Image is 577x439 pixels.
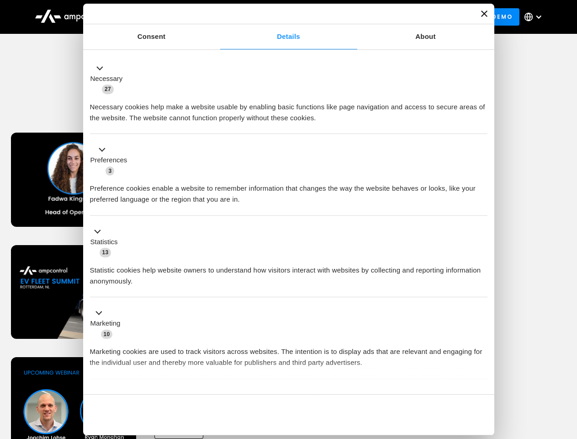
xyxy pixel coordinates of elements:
button: Necessary (27) [90,63,128,95]
span: 2 [151,391,159,400]
label: Necessary [90,74,123,84]
a: Consent [83,24,220,49]
button: Preferences (3) [90,145,133,177]
label: Statistics [90,237,118,247]
a: Details [220,24,357,49]
div: Preference cookies enable a website to remember information that changes the way the website beha... [90,176,487,205]
a: About [357,24,494,49]
button: Statistics (13) [90,226,123,258]
label: Preferences [90,155,127,166]
button: Marketing (10) [90,308,126,340]
div: Statistic cookies help website owners to understand how visitors interact with websites by collec... [90,258,487,287]
h1: Upcoming Webinars [11,92,566,114]
span: 27 [102,85,114,94]
span: 3 [106,166,114,176]
div: Marketing cookies are used to track visitors across websites. The intention is to display ads tha... [90,339,487,368]
label: Marketing [90,318,121,329]
span: 10 [101,330,113,339]
button: Unclassified (2) [90,389,165,401]
button: Close banner [481,11,487,17]
div: Necessary cookies help make a website usable by enabling basic functions like page navigation and... [90,95,487,123]
button: Okay [356,402,487,428]
span: 13 [100,248,111,257]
